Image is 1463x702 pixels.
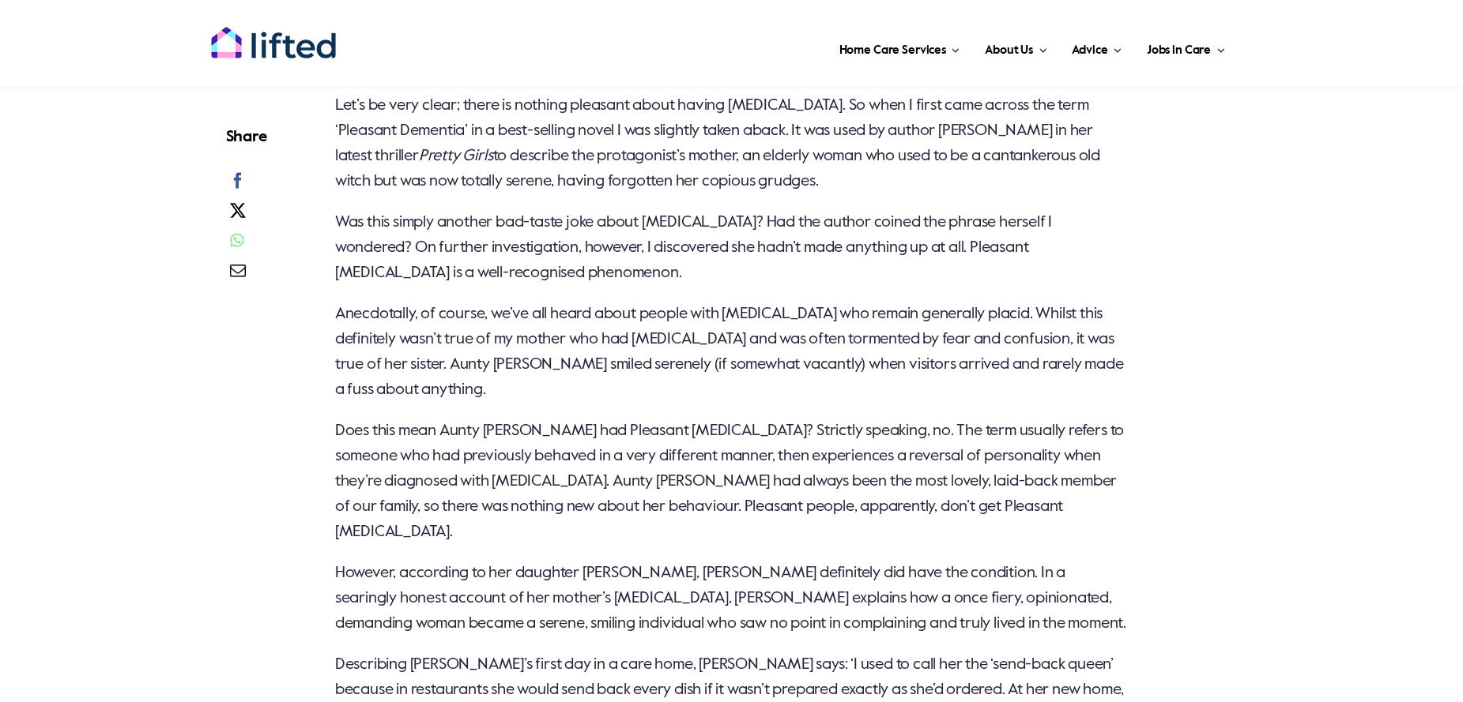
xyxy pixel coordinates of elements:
a: X [226,200,251,230]
a: WhatsApp [226,230,248,260]
p: Let’s be very clear; there is nothing pleasant about having [MEDICAL_DATA]. So when I first came ... [335,93,1129,194]
em: Pretty Girls [419,148,493,164]
a: About Us [980,24,1051,71]
nav: Main Menu [387,24,1230,71]
h4: Share [226,126,267,148]
span: Advice [1072,38,1107,63]
a: Advice [1067,24,1126,71]
a: Facebook [226,170,251,200]
p: However, according to her daughter [PERSON_NAME], [PERSON_NAME] definitely did have the condition... [335,561,1129,636]
span: Jobs in Care [1147,38,1211,63]
p: Anecdotally, of course, we’ve all heard about people with [MEDICAL_DATA] who remain generally pla... [335,302,1129,403]
p: Does this mean Aunty [PERSON_NAME] had Pleasant [MEDICAL_DATA]? Strictly speaking, no. The term u... [335,419,1129,545]
p: Was this simply another bad-taste joke about [MEDICAL_DATA]? Had the author coined the phrase her... [335,210,1129,286]
span: Home Care Services [839,38,946,63]
a: Home Care Services [835,24,965,71]
a: lifted-logo [210,26,337,42]
span: About Us [985,38,1033,63]
a: Jobs in Care [1142,24,1230,71]
a: Email [226,260,251,290]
